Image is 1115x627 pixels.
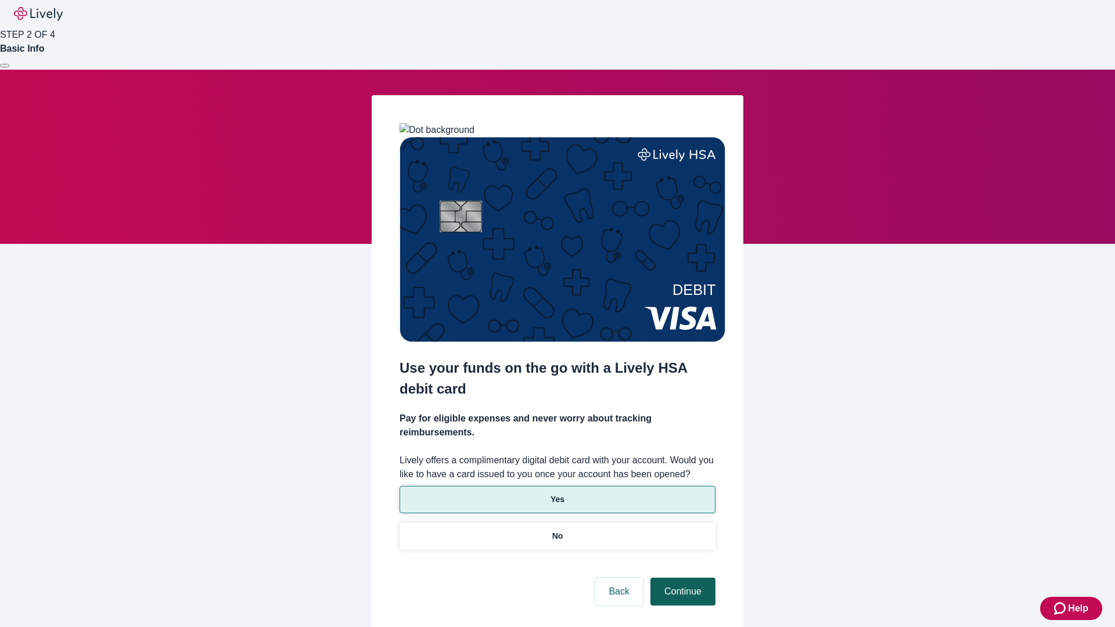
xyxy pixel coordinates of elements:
[595,578,643,606] button: Back
[650,578,715,606] button: Continue
[14,7,63,21] img: Lively
[1068,601,1088,615] span: Help
[1054,601,1068,615] svg: Zendesk support icon
[400,486,715,513] button: Yes
[400,358,715,399] h2: Use your funds on the go with a Lively HSA debit card
[400,137,725,342] img: Debit card
[551,493,564,506] p: Yes
[400,412,715,439] h4: Pay for eligible expenses and never worry about tracking reimbursements.
[400,453,715,481] label: Lively offers a complimentary digital debit card with your account. Would you like to have a card...
[400,123,474,137] img: Dot background
[552,530,563,542] p: No
[400,522,715,550] button: No
[1040,597,1102,620] button: Zendesk support iconHelp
